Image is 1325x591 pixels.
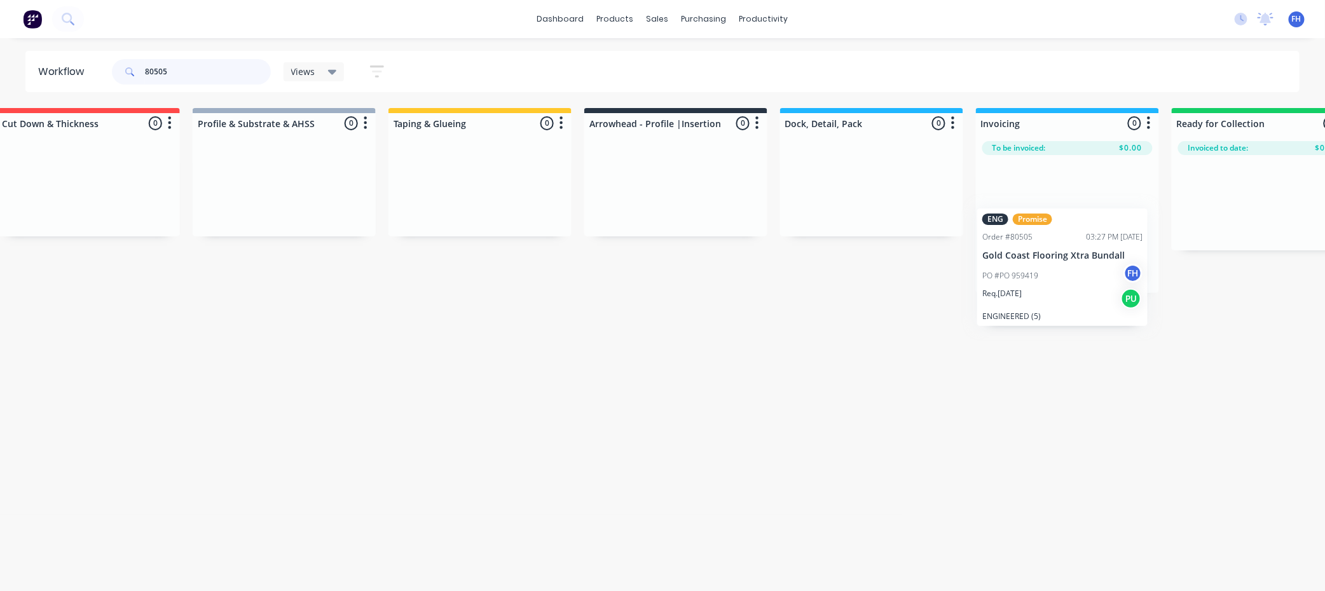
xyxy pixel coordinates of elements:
span: Views [291,65,315,78]
img: Factory [23,10,42,29]
div: sales [640,10,675,29]
div: purchasing [675,10,733,29]
input: Search for orders... [145,59,271,85]
span: $0.00 [1120,142,1143,154]
span: Invoiced to date: [1188,142,1249,154]
div: Workflow [38,64,90,79]
a: dashboard [531,10,591,29]
div: productivity [733,10,795,29]
span: FH [1292,13,1301,25]
span: To be invoiced: [992,142,1046,154]
div: products [591,10,640,29]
